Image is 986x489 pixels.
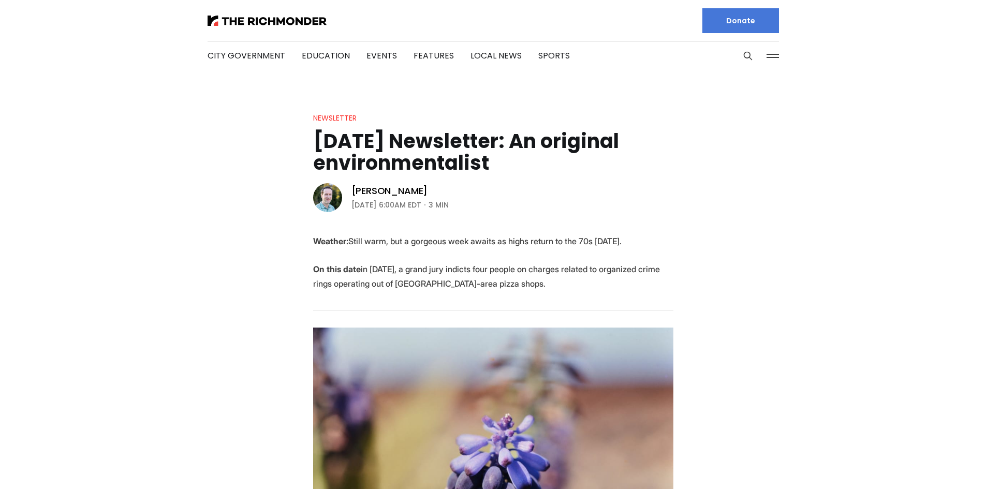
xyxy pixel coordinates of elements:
img: Michael Phillips [313,183,342,212]
a: Newsletter [313,113,357,123]
strong: On this date [313,264,361,274]
a: Local News [470,50,522,62]
span: 3 min [429,199,449,211]
img: The Richmonder [208,16,327,26]
p: Still warm, but a gorgeous week awaits as highs return to the 70s [DATE]. [313,234,673,248]
strong: Weather: [313,236,348,246]
button: Search this site [740,48,756,64]
iframe: portal-trigger [899,438,986,489]
a: Events [366,50,397,62]
a: City Government [208,50,285,62]
p: in [DATE], a grand jury indicts four people on charges related to organized crime rings operating... [313,262,673,291]
a: Donate [702,8,779,33]
a: Features [414,50,454,62]
a: [PERSON_NAME] [351,185,428,197]
a: Education [302,50,350,62]
time: [DATE] 6:00AM EDT [351,199,421,211]
h1: [DATE] Newsletter: An original environmentalist [313,130,673,174]
a: Sports [538,50,570,62]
